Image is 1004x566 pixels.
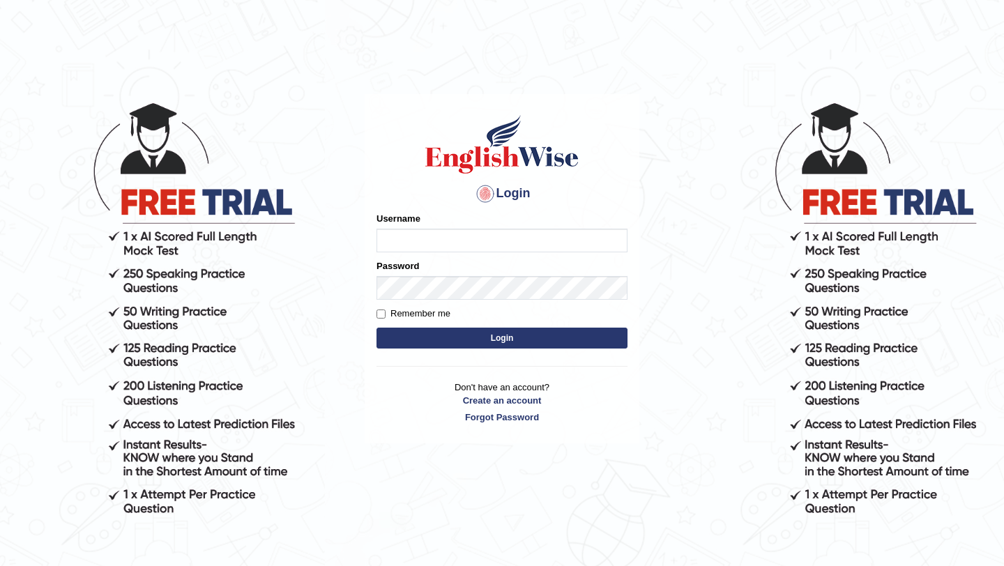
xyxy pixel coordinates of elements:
[376,381,627,424] p: Don't have an account?
[423,113,581,176] img: Logo of English Wise sign in for intelligent practice with AI
[376,212,420,225] label: Username
[376,309,386,319] input: Remember me
[376,394,627,407] a: Create an account
[376,183,627,205] h4: Login
[376,328,627,349] button: Login
[376,411,627,424] a: Forgot Password
[376,259,419,273] label: Password
[376,307,450,321] label: Remember me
